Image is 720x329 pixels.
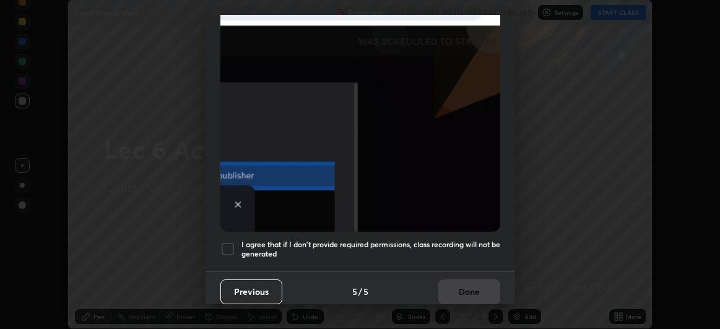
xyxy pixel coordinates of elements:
button: Previous [220,279,282,304]
h4: 5 [363,285,368,298]
h5: I agree that if I don't provide required permissions, class recording will not be generated [241,240,500,259]
h4: 5 [352,285,357,298]
h4: / [358,285,362,298]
